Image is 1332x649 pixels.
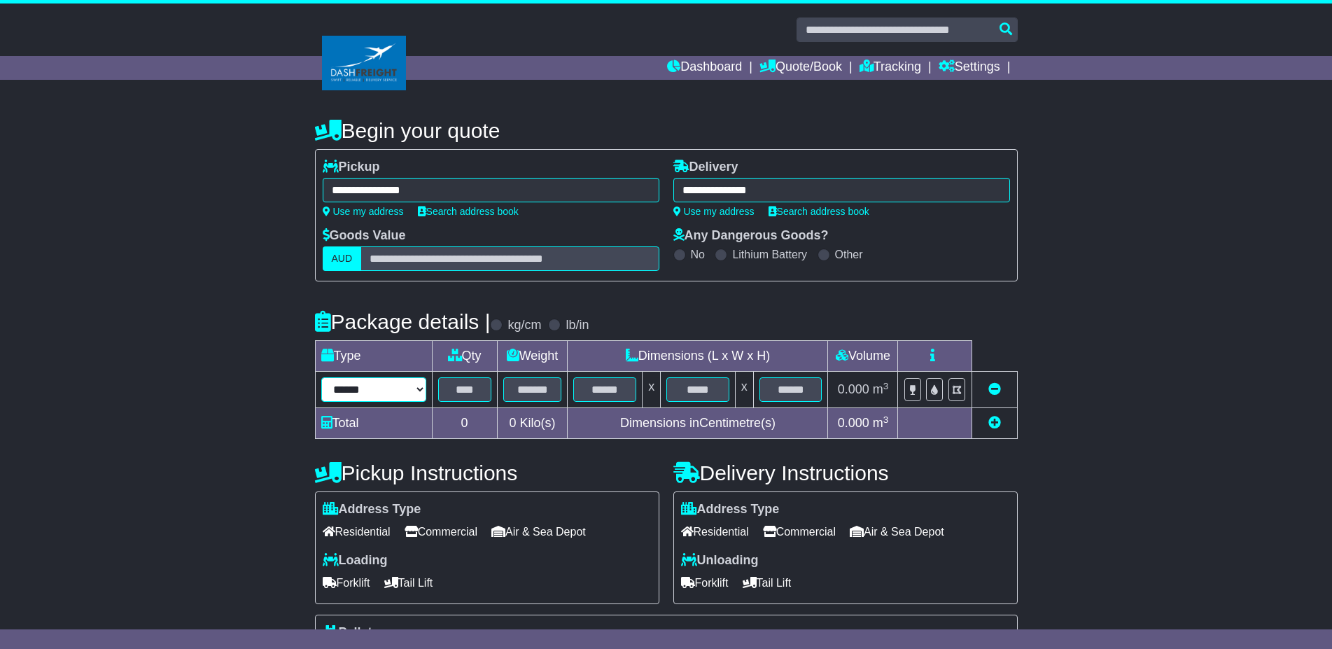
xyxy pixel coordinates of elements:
label: Pickup [323,160,380,175]
span: Residential [681,521,749,543]
td: Total [315,408,432,439]
label: Goods Value [323,228,406,244]
a: Quote/Book [759,56,842,80]
label: No [691,248,705,261]
td: Qty [432,341,497,372]
a: Settings [939,56,1000,80]
h4: Delivery Instructions [673,461,1018,484]
td: Weight [497,341,568,372]
label: Lithium Battery [732,248,807,261]
a: Dashboard [667,56,742,80]
label: Loading [323,553,388,568]
td: Volume [828,341,898,372]
label: lb/in [566,318,589,333]
span: Residential [323,521,391,543]
label: Other [835,248,863,261]
label: Pallet [323,625,372,641]
h4: Package details | [315,310,491,333]
span: m [873,382,889,396]
span: Commercial [763,521,836,543]
span: 0.000 [838,382,869,396]
span: 0 [509,416,516,430]
label: Unloading [681,553,759,568]
a: Tracking [860,56,921,80]
span: Forklift [323,572,370,594]
span: Air & Sea Depot [491,521,586,543]
a: Use my address [323,206,404,217]
td: Dimensions in Centimetre(s) [568,408,828,439]
span: Air & Sea Depot [850,521,944,543]
td: x [735,372,753,408]
label: kg/cm [507,318,541,333]
a: Search address book [418,206,519,217]
span: m [873,416,889,430]
label: Address Type [681,502,780,517]
span: Forklift [681,572,729,594]
td: x [643,372,661,408]
span: 0.000 [838,416,869,430]
td: 0 [432,408,497,439]
h4: Pickup Instructions [315,461,659,484]
td: Kilo(s) [497,408,568,439]
a: Add new item [988,416,1001,430]
a: Use my address [673,206,755,217]
td: Dimensions (L x W x H) [568,341,828,372]
label: AUD [323,246,362,271]
td: Type [315,341,432,372]
label: Any Dangerous Goods? [673,228,829,244]
a: Search address book [769,206,869,217]
sup: 3 [883,414,889,425]
h4: Begin your quote [315,119,1018,142]
span: Commercial [405,521,477,543]
label: Delivery [673,160,738,175]
sup: 3 [883,381,889,391]
a: Remove this item [988,382,1001,396]
span: Tail Lift [384,572,433,594]
span: Tail Lift [743,572,792,594]
label: Address Type [323,502,421,517]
